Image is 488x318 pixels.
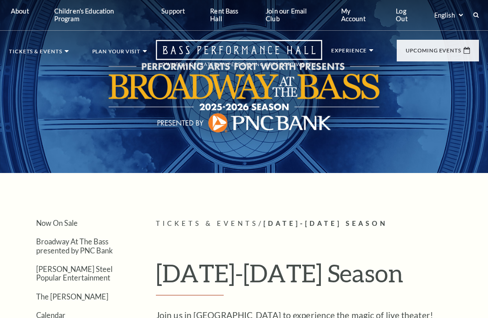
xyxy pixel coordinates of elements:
select: Select: [432,11,465,19]
p: Experience [331,48,367,58]
a: [PERSON_NAME] Steel Popular Entertainment [36,265,113,282]
p: Tickets & Events [9,49,62,59]
a: Broadway At The Bass presented by PNC Bank [36,237,113,254]
p: Upcoming Events [406,48,461,58]
p: Rent Bass Hall [210,7,249,23]
h1: [DATE]-[DATE] Season [156,258,479,295]
a: Now On Sale [36,219,78,227]
span: [DATE]-[DATE] Season [263,220,388,227]
p: / [156,218,479,229]
p: Support [161,7,185,15]
span: Tickets & Events [156,220,258,227]
p: Children's Education Program [54,7,136,23]
p: Plan Your Visit [92,49,141,59]
a: The [PERSON_NAME] [36,292,108,301]
p: About [11,7,29,15]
